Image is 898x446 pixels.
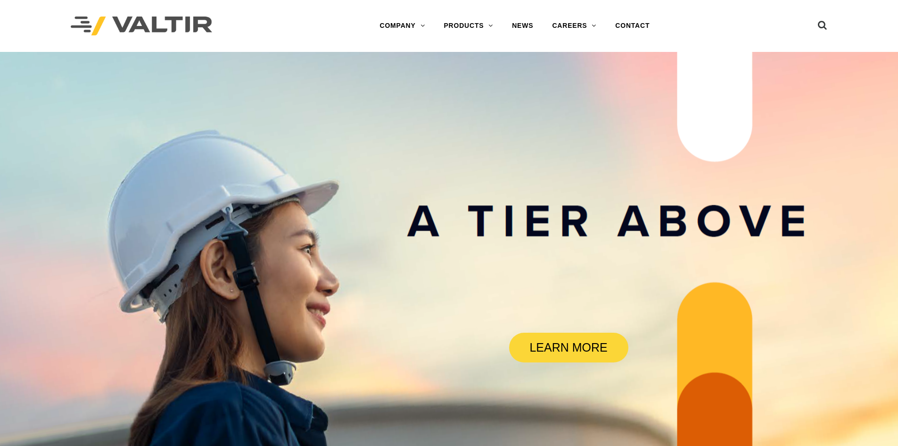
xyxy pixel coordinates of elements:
a: NEWS [503,17,543,35]
a: CAREERS [543,17,606,35]
a: LEARN MORE [509,333,628,362]
img: Valtir [71,17,212,36]
a: CONTACT [606,17,659,35]
a: PRODUCTS [434,17,503,35]
a: COMPANY [370,17,434,35]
